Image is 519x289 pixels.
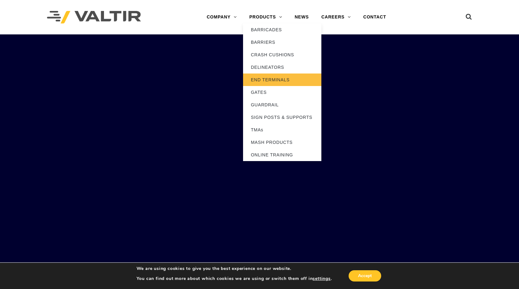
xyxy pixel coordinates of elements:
[243,99,321,111] a: GUARDRAIL
[243,124,321,136] a: TMAs
[243,74,321,86] a: END TERMINALS
[200,11,243,23] a: COMPANY
[137,266,332,271] p: We are using cookies to give you the best experience on our website.
[243,86,321,99] a: GATES
[313,276,330,281] button: settings
[243,11,288,23] a: PRODUCTS
[137,276,332,281] p: You can find out more about which cookies we are using or switch them off in .
[288,11,315,23] a: NEWS
[243,61,321,74] a: DELINEATORS
[243,48,321,61] a: CRASH CUSHIONS
[243,23,321,36] a: BARRICADES
[243,136,321,149] a: MASH PRODUCTS
[47,11,141,24] img: Valtir
[243,149,321,161] a: ONLINE TRAINING
[315,11,357,23] a: CAREERS
[357,11,392,23] a: CONTACT
[243,36,321,48] a: BARRIERS
[243,111,321,124] a: SIGN POSTS & SUPPORTS
[349,270,381,281] button: Accept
